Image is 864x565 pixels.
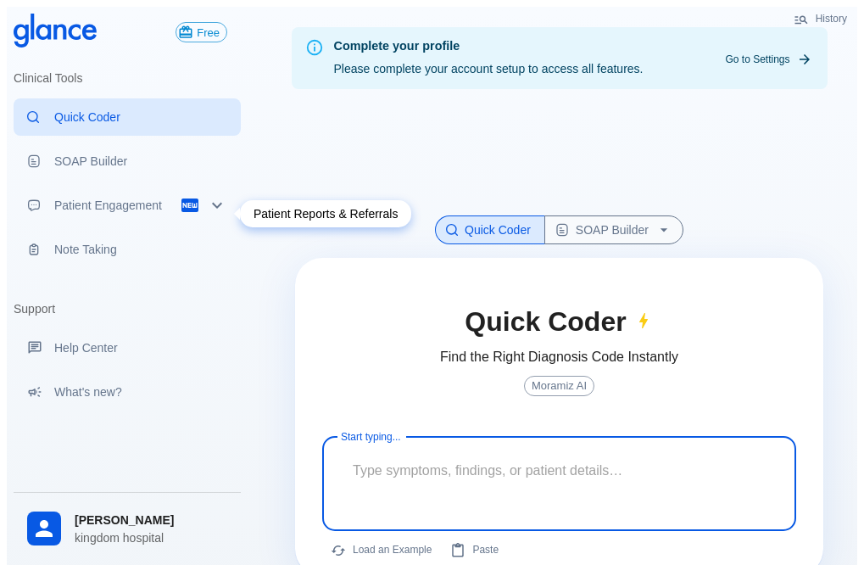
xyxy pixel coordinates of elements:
a: Advanced note-taking [14,231,241,268]
div: [PERSON_NAME]kingdom hospital [14,500,241,558]
button: Load a random example [322,538,442,562]
li: Clinical Tools [14,58,241,98]
button: SOAP Builder [544,215,683,245]
h2: Quick Coder [465,305,653,338]
button: Free [176,22,227,42]
li: Support [14,288,241,329]
a: Docugen: Compose a clinical documentation in seconds [14,143,241,180]
div: Recent updates and feature releases [14,373,241,411]
a: Go to Settings [715,48,820,72]
p: Quick Coder [54,109,227,126]
button: History [785,7,857,31]
p: Note Taking [54,241,227,258]
a: Click to view or change your subscription [176,22,241,42]
a: Moramiz: Find ICD10AM codes instantly [14,98,241,136]
div: Patient Reports & Referrals [240,200,411,227]
li: Settings [14,431,241,472]
div: Complete your profile [334,37,644,56]
button: Quick Coder [435,215,545,245]
div: Please complete your account setup to access all features. [334,32,644,84]
span: [PERSON_NAME] [75,512,227,529]
p: What's new? [54,383,227,400]
a: Get help from our support team [14,329,241,366]
p: Patient Engagement [54,197,180,214]
button: Paste from clipboard [442,538,509,562]
span: Moramiz AI [525,379,594,392]
h6: Find the Right Diagnosis Code Instantly [440,345,678,369]
span: Free [190,26,226,39]
p: SOAP Builder [54,153,227,170]
p: Help Center [54,339,227,356]
div: Patient Reports & Referrals [14,187,241,224]
p: kingdom hospital [75,529,227,546]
